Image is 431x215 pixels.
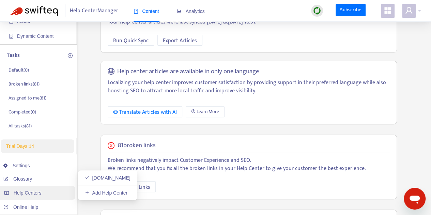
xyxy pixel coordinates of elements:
a: [DOMAIN_NAME] [85,175,130,181]
p: Localizing your help center improves customer satisfaction by providing support in their preferre... [108,79,390,95]
span: Dynamic Content [17,33,53,39]
p: Tasks [7,51,20,60]
button: Translate Articles with AI [108,106,182,117]
span: Trial Days: 14 [6,143,34,149]
span: Export Articles [163,36,197,45]
span: Learn More [197,108,219,116]
span: Run Quick Sync [113,36,149,45]
span: user [405,6,413,15]
p: Your Help Center articles were last synced [DATE] at [DATE] 16:31 . [108,18,390,26]
span: close-circle [108,142,114,149]
img: sync.dc5367851b00ba804db3.png [313,6,321,15]
span: book [134,9,138,14]
div: Translate Articles with AI [113,108,177,117]
a: Settings [3,163,30,168]
span: Help Centers [14,190,42,196]
span: area-chart [177,9,182,14]
span: appstore [384,6,392,15]
p: All tasks ( 81 ) [9,122,32,129]
a: Learn More [186,106,225,117]
button: Run Quick Sync [108,35,154,46]
p: Completed ( 0 ) [9,108,36,116]
a: Glossary [3,176,32,182]
span: Content [134,9,159,14]
p: Broken links ( 81 ) [9,80,40,88]
span: global [108,68,114,76]
span: container [9,34,14,39]
a: Online Help [3,204,38,210]
p: Broken links negatively impact Customer Experience and SEO. We recommend that you fix all the bro... [108,156,390,173]
span: Help Center Manager [70,4,118,17]
h5: 81 broken links [118,142,156,150]
a: Subscribe [336,4,366,16]
span: Analytics [177,9,205,14]
p: Default ( 0 ) [9,66,29,74]
span: plus-circle [68,53,73,58]
img: Swifteq [10,6,58,16]
h5: Help center articles are available in only one language [117,68,259,76]
p: Assigned to me ( 81 ) [9,94,46,102]
iframe: Button to launch messaging window [404,188,426,210]
button: Export Articles [157,35,202,46]
a: Add Help Center [85,190,127,196]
